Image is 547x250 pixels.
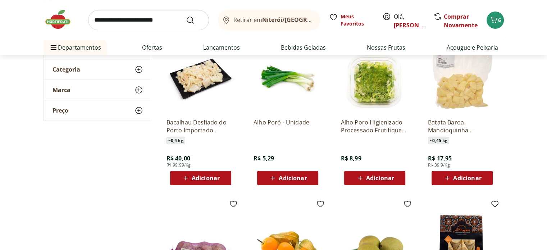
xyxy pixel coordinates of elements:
[44,80,152,100] button: Marca
[167,162,191,168] span: R$ 99,99/Kg
[233,17,313,23] span: Retirar em
[53,107,68,114] span: Preço
[341,13,374,27] span: Meus Favoritos
[53,66,80,73] span: Categoria
[446,43,498,52] a: Açougue e Peixaria
[203,43,240,52] a: Lançamentos
[167,137,185,144] span: ~ 0,4 kg
[53,86,70,94] span: Marca
[394,12,426,29] span: Olá,
[254,154,274,162] span: R$ 5,29
[367,43,405,52] a: Nossas Frutas
[142,43,162,52] a: Ofertas
[281,43,326,52] a: Bebidas Geladas
[428,162,450,168] span: R$ 39,9/Kg
[498,17,501,23] span: 6
[394,21,441,29] a: [PERSON_NAME]
[44,9,79,30] img: Hortifruti
[341,154,361,162] span: R$ 8,99
[366,175,394,181] span: Adicionar
[341,118,409,134] a: Alho Poro Higienizado Processado Frutifique 110g
[257,171,318,185] button: Adicionar
[167,44,235,113] img: Bacalhau Desfiado do Porto Importado Morhua Unidade
[170,171,231,185] button: Adicionar
[428,44,496,113] img: Batata Baroa Mandioquinha Processada Porção 400g
[254,44,322,113] img: Alho Poró - Unidade
[167,154,190,162] span: R$ 40,00
[49,39,101,56] span: Departamentos
[428,118,496,134] a: Batata Baroa Mandioquinha Processada Porção 400g
[487,12,504,29] button: Carrinho
[88,10,209,30] input: search
[186,16,203,24] button: Submit Search
[44,59,152,79] button: Categoria
[428,137,449,144] span: ~ 0,45 kg
[192,175,220,181] span: Adicionar
[254,118,322,134] a: Alho Poró - Unidade
[262,16,344,24] b: Niterói/[GEOGRAPHIC_DATA]
[428,154,452,162] span: R$ 17,95
[329,13,374,27] a: Meus Favoritos
[49,39,58,56] button: Menu
[453,175,481,181] span: Adicionar
[341,44,409,113] img: Alho Poro Higienizado Processado Frutifique 110g
[344,171,405,185] button: Adicionar
[167,118,235,134] a: Bacalhau Desfiado do Porto Importado Morhua Unidade
[44,100,152,121] button: Preço
[218,10,320,30] button: Retirar emNiterói/[GEOGRAPHIC_DATA]
[432,171,493,185] button: Adicionar
[444,13,478,29] a: Comprar Novamente
[279,175,307,181] span: Adicionar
